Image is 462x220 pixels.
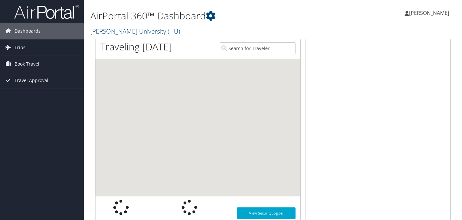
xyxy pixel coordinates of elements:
[237,207,296,219] a: View SecurityLogic®
[220,42,295,54] input: Search for Traveler
[15,72,48,89] span: Travel Approval
[405,3,456,23] a: [PERSON_NAME]
[14,4,79,19] img: airportal-logo.png
[100,40,172,54] h1: Traveling [DATE]
[15,23,41,39] span: Dashboards
[90,27,182,36] a: [PERSON_NAME] University (HU)
[409,9,449,16] span: [PERSON_NAME]
[15,39,25,56] span: Trips
[15,56,39,72] span: Book Travel
[90,9,334,23] h1: AirPortal 360™ Dashboard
